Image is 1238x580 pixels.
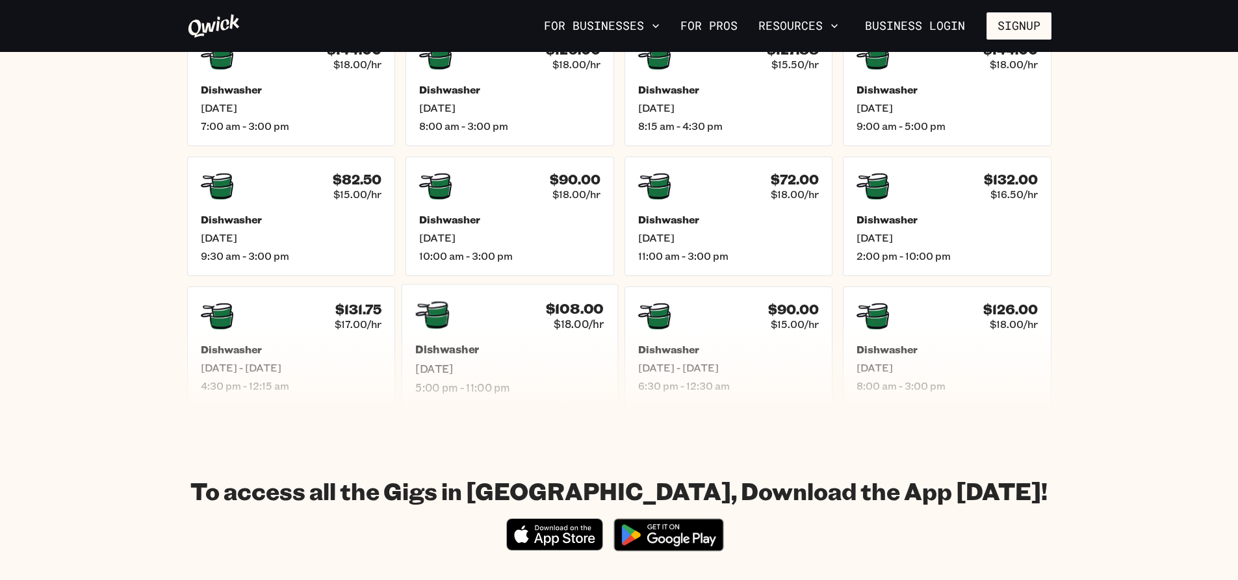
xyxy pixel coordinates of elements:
[415,343,604,357] h5: Dishwasher
[638,249,819,262] span: 11:00 am - 3:00 pm
[990,58,1038,71] span: $18.00/hr
[552,58,600,71] span: $18.00/hr
[201,379,382,392] span: 4:30 pm - 12:15 am
[201,343,382,356] h5: Dishwasher
[675,15,743,37] a: For Pros
[546,300,604,317] h4: $108.00
[990,188,1038,201] span: $16.50/hr
[625,157,833,276] a: $72.00$18.00/hrDishwasher[DATE]11:00 am - 3:00 pm
[857,361,1038,374] span: [DATE]
[638,361,819,374] span: [DATE] - [DATE]
[333,171,381,188] h4: $82.50
[843,286,1051,406] a: $126.00$18.00/hrDishwasher[DATE]8:00 am - 3:00 pm
[187,157,396,276] a: $82.50$15.00/hrDishwasher[DATE]9:30 am - 3:00 pm
[638,379,819,392] span: 6:30 pm - 12:30 am
[638,231,819,244] span: [DATE]
[187,286,396,406] a: $131.75$17.00/hrDishwasher[DATE] - [DATE]4:30 pm - 12:15 am
[990,318,1038,331] span: $18.00/hr
[753,15,844,37] button: Resources
[539,15,665,37] button: For Businesses
[638,343,819,356] h5: Dishwasher
[419,101,600,114] span: [DATE]
[771,188,819,201] span: $18.00/hr
[843,27,1051,146] a: $144.00$18.00/hrDishwasher[DATE]9:00 am - 5:00 pm
[335,318,381,331] span: $17.00/hr
[419,249,600,262] span: 10:00 am - 3:00 pm
[335,301,381,318] h4: $131.75
[984,171,1038,188] h4: $132.00
[419,83,600,96] h5: Dishwasher
[857,343,1038,356] h5: Dishwasher
[554,317,604,331] span: $18.00/hr
[419,213,600,226] h5: Dishwasher
[625,27,833,146] a: $127.88$15.50/hrDishwasher[DATE]8:15 am - 4:30 pm
[857,249,1038,262] span: 2:00 pm - 10:00 pm
[987,12,1051,40] button: Signup
[552,188,600,201] span: $18.00/hr
[638,101,819,114] span: [DATE]
[771,171,819,188] h4: $72.00
[771,318,819,331] span: $15.00/hr
[854,12,976,40] a: Business Login
[201,231,382,244] span: [DATE]
[201,213,382,226] h5: Dishwasher
[415,362,604,375] span: [DATE]
[857,213,1038,226] h5: Dishwasher
[402,284,618,408] a: $108.00$18.00/hrDishwasher[DATE]5:00 pm - 11:00 pm
[625,286,833,406] a: $90.00$15.00/hrDishwasher[DATE] - [DATE]6:30 pm - 12:30 am
[857,379,1038,392] span: 8:00 am - 3:00 pm
[187,27,396,146] a: $144.00$18.00/hrDishwasher[DATE]7:00 am - 3:00 pm
[406,27,614,146] a: $126.00$18.00/hrDishwasher[DATE]8:00 am - 3:00 pm
[983,301,1038,318] h4: $126.00
[606,511,732,559] img: Get it on Google Play
[333,58,381,71] span: $18.00/hr
[857,101,1038,114] span: [DATE]
[857,120,1038,132] span: 9:00 am - 5:00 pm
[201,101,382,114] span: [DATE]
[201,83,382,96] h5: Dishwasher
[550,171,600,188] h4: $90.00
[857,83,1038,96] h5: Dishwasher
[415,381,604,394] span: 5:00 pm - 11:00 pm
[857,231,1038,244] span: [DATE]
[771,58,819,71] span: $15.50/hr
[333,188,381,201] span: $15.00/hr
[201,120,382,132] span: 7:00 am - 3:00 pm
[419,120,600,132] span: 8:00 am - 3:00 pm
[201,249,382,262] span: 9:30 am - 3:00 pm
[638,120,819,132] span: 8:15 am - 4:30 pm
[190,476,1048,505] h1: To access all the Gigs in [GEOGRAPHIC_DATA], Download the App [DATE]!
[638,213,819,226] h5: Dishwasher
[201,361,382,374] span: [DATE] - [DATE]
[843,157,1051,276] a: $132.00$16.50/hrDishwasher[DATE]2:00 pm - 10:00 pm
[506,540,604,553] a: Download on the App Store
[638,83,819,96] h5: Dishwasher
[768,301,819,318] h4: $90.00
[419,231,600,244] span: [DATE]
[406,157,614,276] a: $90.00$18.00/hrDishwasher[DATE]10:00 am - 3:00 pm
